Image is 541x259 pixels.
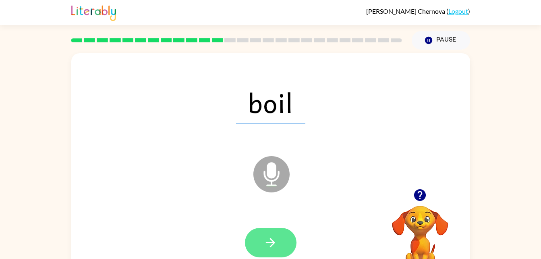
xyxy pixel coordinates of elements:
img: Literably [71,3,116,21]
a: Logout [448,7,468,15]
span: boil [236,81,305,123]
div: ( ) [366,7,470,15]
span: [PERSON_NAME] Chernova [366,7,446,15]
button: Pause [412,31,470,50]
